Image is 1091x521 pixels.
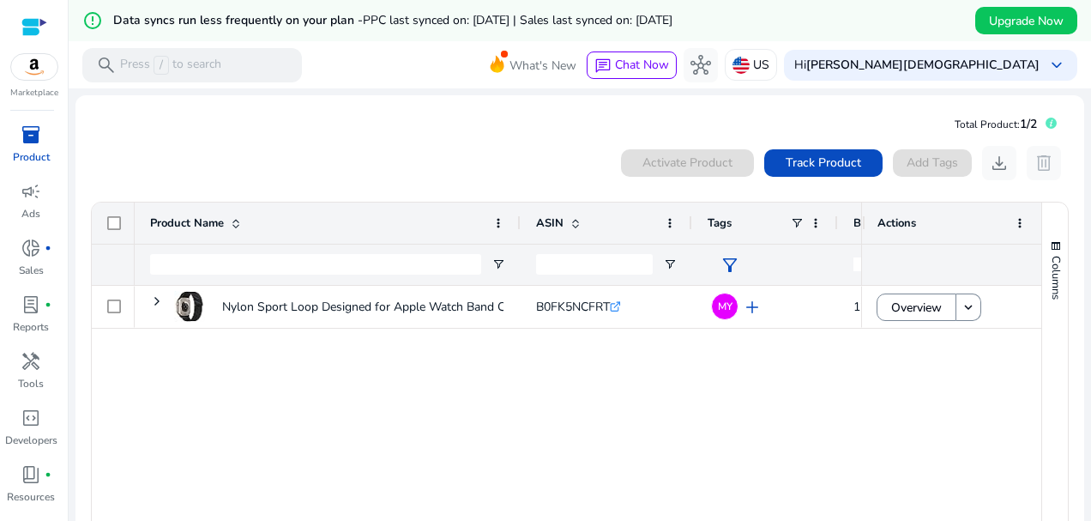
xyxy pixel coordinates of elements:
p: Nylon Sport Loop Designed for Apple Watch Band Compatible with... [222,289,594,324]
span: fiber_manual_record [45,301,51,308]
button: chatChat Now [587,51,677,79]
p: Press to search [120,56,221,75]
span: code_blocks [21,408,41,428]
span: campaign [21,181,41,202]
span: B0FK5NCFRT [536,299,610,315]
p: Reports [13,319,49,335]
p: Sales [19,263,44,278]
span: fiber_manual_record [45,471,51,478]
p: US [753,50,769,80]
span: inventory_2 [21,124,41,145]
span: Columns [1048,256,1064,300]
img: 51NgBvYiRZL._AC_US40_.jpg [174,291,205,322]
span: MY [718,301,732,312]
button: download [982,146,1016,180]
span: handyman [21,351,41,372]
span: 1/2 [1020,116,1037,132]
span: download [989,153,1010,173]
span: Upgrade Now [989,12,1064,30]
span: search [96,55,117,76]
mat-icon: error_outline [82,10,103,31]
img: us.svg [732,57,750,74]
span: Total Product: [955,118,1020,131]
p: Developers [5,433,57,448]
span: Actions [877,215,916,231]
mat-icon: keyboard_arrow_down [961,300,976,315]
button: Open Filter Menu [491,257,505,271]
span: filter_alt [720,255,740,276]
button: Track Product [764,149,883,177]
p: Marketplace [10,87,58,100]
button: Open Filter Menu [663,257,677,271]
button: hub [684,48,718,82]
p: Tools [18,376,44,391]
span: add [742,297,762,318]
button: Overview [877,294,956,321]
p: Ads [21,206,40,221]
span: Overview [891,290,942,325]
span: chat [594,58,612,75]
p: Hi [794,59,1040,71]
b: [PERSON_NAME][DEMOGRAPHIC_DATA] [806,57,1040,73]
p: Product [13,149,50,165]
span: Track Product [786,154,861,172]
span: ASIN [536,215,564,231]
span: / [154,56,169,75]
span: What's New [509,51,576,81]
input: Product Name Filter Input [150,254,481,275]
span: lab_profile [21,294,41,315]
span: Chat Now [615,57,669,73]
h5: Data syncs run less frequently on your plan - [113,14,672,28]
button: Upgrade Now [975,7,1077,34]
span: 125710 [853,299,895,315]
span: keyboard_arrow_down [1046,55,1067,76]
span: fiber_manual_record [45,245,51,251]
span: BSR [853,215,876,231]
span: Tags [708,215,732,231]
img: amazon.svg [11,54,57,80]
input: ASIN Filter Input [536,254,653,275]
p: Resources [7,489,55,505]
span: PPC last synced on: [DATE] | Sales last synced on: [DATE] [363,12,672,28]
span: Product Name [150,215,224,231]
span: book_4 [21,464,41,485]
span: hub [690,55,711,76]
span: donut_small [21,238,41,258]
